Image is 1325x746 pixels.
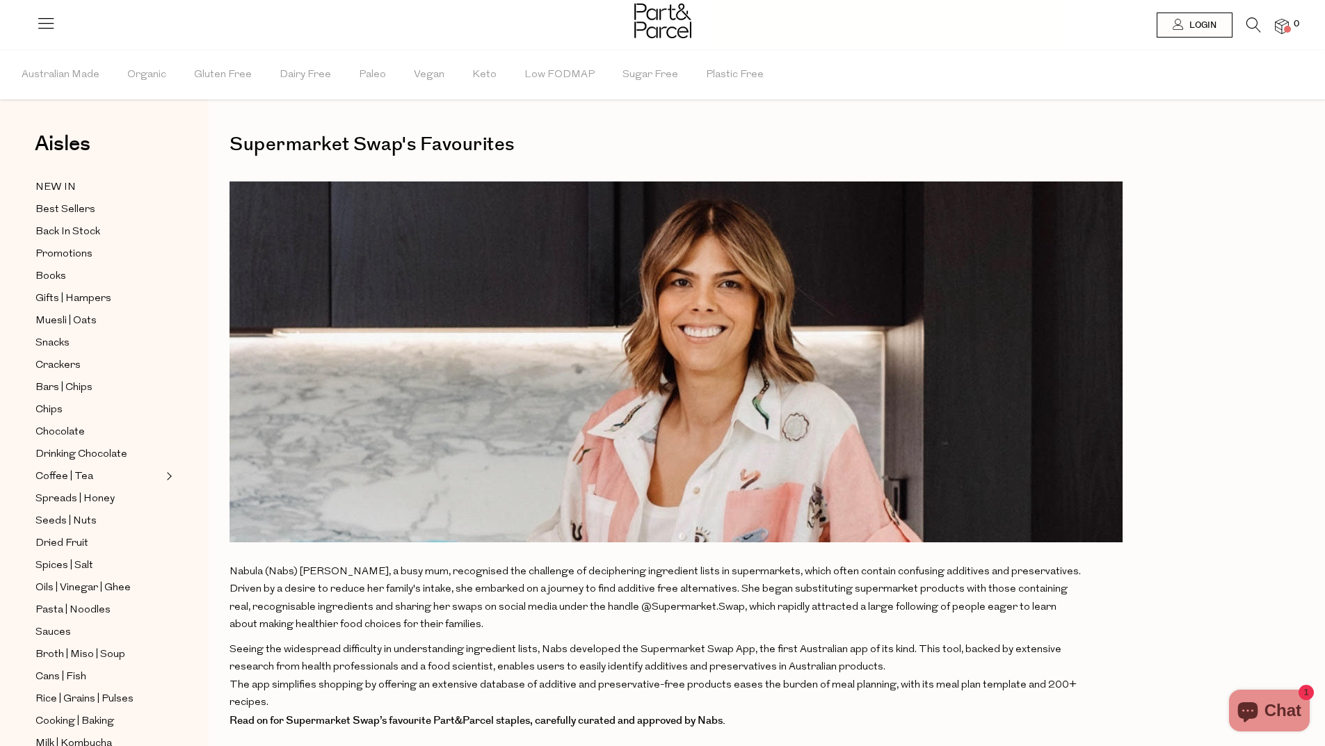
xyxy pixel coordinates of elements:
[35,401,162,419] a: Chips
[706,51,764,99] span: Plastic Free
[35,535,162,552] a: Dried Fruit
[35,446,127,463] span: Drinking Chocolate
[35,446,162,463] a: Drinking Chocolate
[35,312,162,330] a: Muesli | Oats
[35,379,162,396] a: Bars | Chips
[35,402,63,419] span: Chips
[35,179,76,196] span: NEW IN
[35,202,95,218] span: Best Sellers
[35,668,162,686] a: Cans | Fish
[35,357,81,374] span: Crackers
[35,335,70,352] span: Snacks
[414,51,444,99] span: Vegan
[35,558,93,574] span: Spices | Salt
[230,129,1304,161] h1: Supermarket Swap's Favourites
[1225,690,1314,735] inbox-online-store-chat: Shopify online store chat
[35,245,162,263] a: Promotions
[35,491,115,508] span: Spreads | Honey
[35,133,90,168] a: Aisles
[35,313,97,330] span: Muesli | Oats
[1157,13,1232,38] a: Login
[230,567,1081,631] span: Nabula (Nabs) [PERSON_NAME], a busy mum, recognised the challenge of deciphering ingredient lists...
[35,691,134,708] span: Rice | Grains | Pulses
[359,51,386,99] span: Paleo
[634,3,691,38] img: Part&Parcel
[35,690,162,708] a: Rice | Grains | Pulses
[35,334,162,352] a: Snacks
[35,513,97,530] span: Seeds | Nuts
[35,647,125,663] span: Broth | Miso | Soup
[230,676,1084,712] div: The app simplifies shopping by offering an extensive database of additive and preservative-free p...
[35,469,93,485] span: Coffee | Tea
[1186,19,1216,31] span: Login
[35,624,71,641] span: Sauces
[1290,18,1303,31] span: 0
[35,490,162,508] a: Spreads | Honey
[35,580,131,597] span: Oils | Vinegar | Ghee
[35,646,162,663] a: Broth | Miso | Soup
[127,51,166,99] span: Organic
[194,51,252,99] span: Gluten Free
[35,380,93,396] span: Bars | Chips
[35,290,162,307] a: Gifts | Hampers
[35,423,162,441] a: Chocolate
[35,713,162,730] a: Cooking | Baking
[230,181,1123,542] img: unnamed.jpg
[35,223,162,241] a: Back In Stock
[35,601,162,619] a: Pasta | Noodles
[35,579,162,597] a: Oils | Vinegar | Ghee
[230,641,1084,676] div: Seeing the widespread difficulty in understanding ingredient lists, Nabs developed the Supermarke...
[230,713,725,728] strong: Read on for Supermarket Swap’s favourite Part&Parcel staples, carefully curated and approved by N...
[35,268,162,285] a: Books
[35,268,66,285] span: Books
[35,179,162,196] a: NEW IN
[35,557,162,574] a: Spices | Salt
[35,291,111,307] span: Gifts | Hampers
[35,224,100,241] span: Back In Stock
[35,468,162,485] a: Coffee | Tea
[163,468,172,485] button: Expand/Collapse Coffee | Tea
[35,424,85,441] span: Chocolate
[35,713,114,730] span: Cooking | Baking
[623,51,678,99] span: Sugar Free
[35,512,162,530] a: Seeds | Nuts
[280,51,331,99] span: Dairy Free
[35,624,162,641] a: Sauces
[22,51,99,99] span: Australian Made
[35,535,88,552] span: Dried Fruit
[35,669,86,686] span: Cans | Fish
[35,602,111,619] span: Pasta | Noodles
[35,357,162,374] a: Crackers
[35,201,162,218] a: Best Sellers
[35,246,93,263] span: Promotions
[472,51,497,99] span: Keto
[35,129,90,159] span: Aisles
[1275,19,1289,33] a: 0
[524,51,595,99] span: Low FODMAP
